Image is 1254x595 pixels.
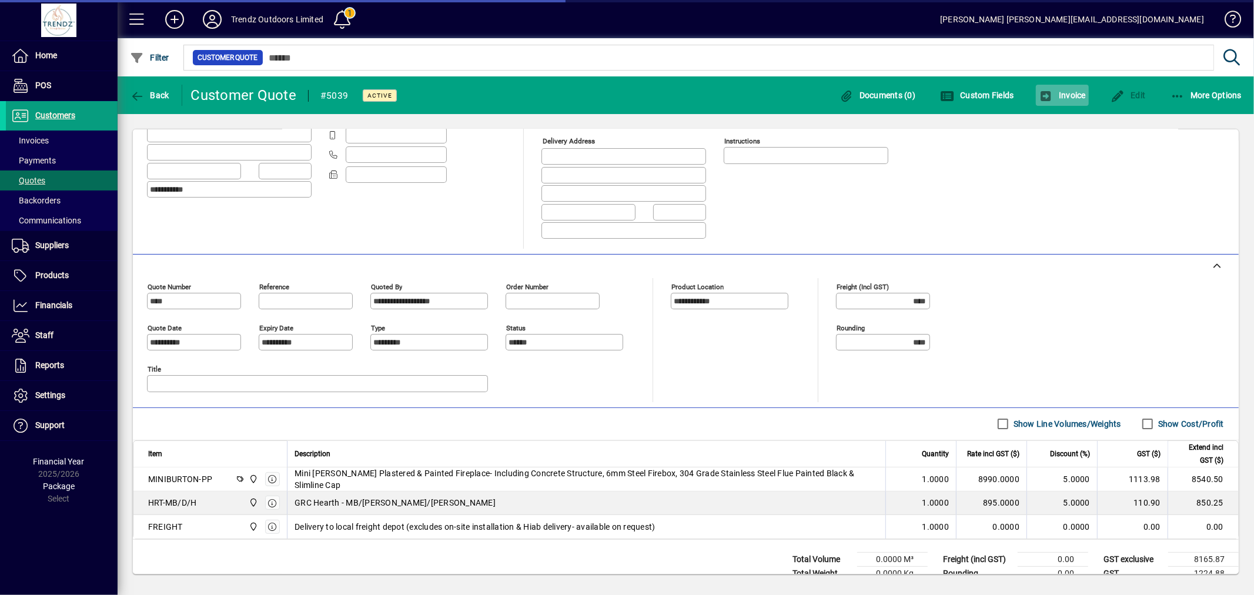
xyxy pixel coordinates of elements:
[6,321,118,350] a: Staff
[148,521,183,533] div: FREIGHT
[1018,566,1088,580] td: 0.00
[130,53,169,62] span: Filter
[837,282,889,290] mat-label: Freight (incl GST)
[506,282,549,290] mat-label: Order number
[35,111,75,120] span: Customers
[506,323,526,332] mat-label: Status
[6,351,118,380] a: Reports
[156,9,193,30] button: Add
[231,10,323,29] div: Trendz Outdoors Limited
[1097,467,1168,492] td: 1113.98
[246,496,259,509] span: New Plymouth
[724,137,760,145] mat-label: Instructions
[198,52,258,63] span: Customer Quote
[6,131,118,151] a: Invoices
[6,261,118,290] a: Products
[130,91,169,100] span: Back
[118,85,182,106] app-page-header-button: Back
[127,85,172,106] button: Back
[148,447,162,460] span: Item
[43,482,75,491] span: Package
[922,497,949,509] span: 1.0000
[1097,515,1168,539] td: 0.00
[964,521,1019,533] div: 0.0000
[6,411,118,440] a: Support
[35,81,51,90] span: POS
[367,92,392,99] span: Active
[148,282,191,290] mat-label: Quote number
[6,291,118,320] a: Financials
[964,497,1019,509] div: 895.0000
[1168,552,1239,566] td: 8165.87
[1156,418,1224,430] label: Show Cost/Profit
[148,473,212,485] div: MINIBURTON-PP
[922,521,949,533] span: 1.0000
[35,270,69,280] span: Products
[857,566,928,580] td: 0.0000 Kg
[857,552,928,566] td: 0.0000 M³
[1111,91,1146,100] span: Edit
[35,240,69,250] span: Suppliers
[12,196,61,205] span: Backorders
[922,447,949,460] span: Quantity
[1171,91,1242,100] span: More Options
[295,447,330,460] span: Description
[1026,492,1097,515] td: 5.0000
[671,282,724,290] mat-label: Product location
[35,300,72,310] span: Financials
[35,420,65,430] span: Support
[1039,91,1086,100] span: Invoice
[259,323,293,332] mat-label: Expiry date
[12,136,49,145] span: Invoices
[1098,552,1168,566] td: GST exclusive
[1216,2,1239,41] a: Knowledge Base
[937,566,1018,580] td: Rounding
[6,210,118,230] a: Communications
[295,497,496,509] span: GRC Hearth - MB/[PERSON_NAME]/[PERSON_NAME]
[6,171,118,190] a: Quotes
[1168,492,1238,515] td: 850.25
[371,323,385,332] mat-label: Type
[12,156,56,165] span: Payments
[295,467,878,491] span: Mini [PERSON_NAME] Plastered & Painted Fireplace- Including Concrete Structure, 6mm Steel Firebox...
[148,497,197,509] div: HRT-MB/D/H
[1026,515,1097,539] td: 0.0000
[1168,515,1238,539] td: 0.00
[6,71,118,101] a: POS
[1026,467,1097,492] td: 5.0000
[6,231,118,260] a: Suppliers
[6,381,118,410] a: Settings
[1011,418,1121,430] label: Show Line Volumes/Weights
[148,365,161,373] mat-label: Title
[259,282,289,290] mat-label: Reference
[1018,552,1088,566] td: 0.00
[1137,447,1161,460] span: GST ($)
[1098,566,1168,580] td: GST
[839,91,915,100] span: Documents (0)
[922,473,949,485] span: 1.0000
[320,86,348,105] div: #5039
[1108,85,1149,106] button: Edit
[12,216,81,225] span: Communications
[12,176,45,185] span: Quotes
[1168,566,1239,580] td: 1224.88
[1168,85,1245,106] button: More Options
[34,457,85,466] span: Financial Year
[787,552,857,566] td: Total Volume
[787,566,857,580] td: Total Weight
[1036,85,1089,106] button: Invoice
[937,85,1017,106] button: Custom Fields
[148,323,182,332] mat-label: Quote date
[35,330,53,340] span: Staff
[1097,492,1168,515] td: 110.90
[967,447,1019,460] span: Rate incl GST ($)
[6,41,118,71] a: Home
[837,323,865,332] mat-label: Rounding
[1050,447,1090,460] span: Discount (%)
[6,151,118,171] a: Payments
[295,521,655,533] span: Delivery to local freight depot (excludes on-site installation & Hiab delivery- available on requ...
[1168,467,1238,492] td: 8540.50
[1175,441,1223,467] span: Extend incl GST ($)
[940,10,1204,29] div: [PERSON_NAME] [PERSON_NAME][EMAIL_ADDRESS][DOMAIN_NAME]
[246,473,259,486] span: New Plymouth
